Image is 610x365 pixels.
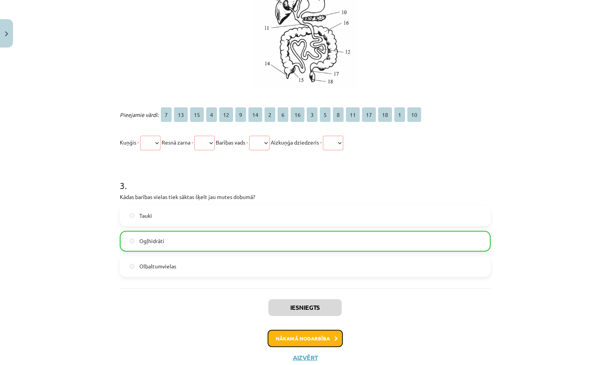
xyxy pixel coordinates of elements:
span: 13 [174,107,188,122]
span: Aizkuņģa dziedzeris - [271,139,322,146]
span: 5 [320,107,331,122]
span: 1 [394,107,405,122]
span: Tauki [139,212,152,220]
span: 2 [264,107,275,122]
span: Barības vads - [216,139,248,146]
h1: 3 . [120,167,491,191]
span: 3 [307,107,317,122]
span: Ogļhidrāti [139,237,164,245]
span: 14 [248,107,262,122]
span: 9 [235,107,246,122]
span: 18 [378,107,392,122]
span: 16 [291,107,304,122]
span: 7 [161,107,172,122]
span: 10 [407,107,421,122]
button: Nākamā nodarbība [268,330,343,347]
span: Olbaltumvielas [139,262,176,270]
span: Kuņģis - [120,139,139,146]
span: 4 [206,107,217,122]
span: 12 [219,107,233,122]
input: Ogļhidrāti [130,238,135,243]
img: icon-close-lesson-0947bae3869378f0d4975bcd49f059093ad1ed9edebbc8119c70593378902aed.svg [5,31,8,36]
span: 6 [278,107,288,122]
span: 11 [346,107,360,122]
span: Pieejamie vārdi: [120,111,159,118]
button: Iesniegts [268,299,342,316]
span: 15 [190,107,204,122]
span: 17 [362,107,376,122]
input: Tauki [130,213,135,218]
input: Olbaltumvielas [130,264,135,269]
button: Aizvērt [291,354,320,362]
span: Resnā zarna - [162,139,193,146]
p: Kādas barības vielas tiek sāktas šķelt jau mutes dobumā? [120,193,491,201]
span: 8 [333,107,344,122]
